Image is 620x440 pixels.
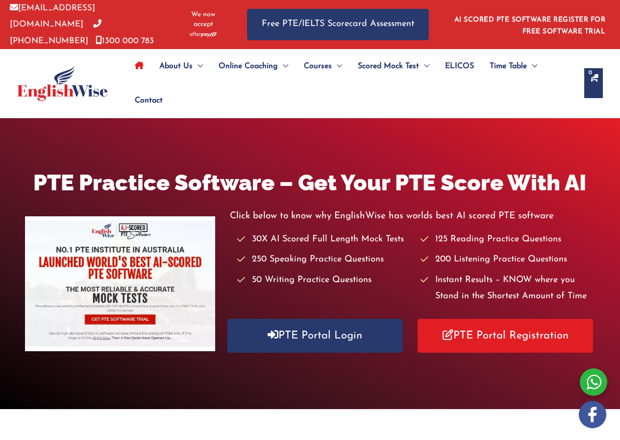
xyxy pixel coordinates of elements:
[96,37,154,45] a: 1300 000 783
[448,8,610,40] aside: Header Widget 1
[527,49,537,83] span: Menu Toggle
[350,49,437,83] a: Scored Mock TestMenu Toggle
[296,49,350,83] a: CoursesMenu Toggle
[490,49,527,83] span: Time Table
[482,49,545,83] a: Time TableMenu Toggle
[584,68,603,98] a: View Shopping Cart, empty
[25,167,595,198] h1: PTE Practice Software – Get Your PTE Score With AI
[127,83,163,118] a: Contact
[159,49,193,83] span: About Us
[237,232,412,248] li: 30X AI Scored Full Length Mock Tests
[247,9,429,40] a: Free PTE/IELTS Scorecard Assessment
[10,4,95,28] a: [EMAIL_ADDRESS][DOMAIN_NAME]
[127,49,574,118] nav: Site Navigation: Main Menu
[211,49,296,83] a: Online CoachingMenu Toggle
[579,401,606,428] img: white-facebook.png
[135,83,163,118] span: Contact
[237,272,412,288] li: 50 Writing Practice Questions
[418,319,593,353] a: PTE Portal Registration
[17,66,108,101] img: cropped-ew-logo
[278,49,288,83] span: Menu Toggle
[10,20,101,45] a: [PHONE_NUMBER]
[193,49,203,83] span: Menu Toggle
[421,232,595,248] li: 125 Reading Practice Questions
[25,216,215,351] img: pte-institute-main
[358,49,419,83] span: Scored Mock Test
[437,49,482,83] a: ELICOS
[237,252,412,268] li: 250 Speaking Practice Questions
[421,272,595,305] li: Instant Results – KNOW where you Stand in the Shortest Amount of Time
[421,252,595,268] li: 200 Listening Practice Questions
[304,49,332,83] span: Courses
[227,319,403,353] a: PTE Portal Login
[151,49,211,83] a: About UsMenu Toggle
[419,49,429,83] span: Menu Toggle
[219,49,278,83] span: Online Coaching
[445,49,474,83] span: ELICOS
[184,10,223,29] span: We now accept
[230,208,595,224] p: Click below to know why EnglishWise has worlds best AI scored PTE software
[454,16,606,35] a: AI SCORED PTE SOFTWARE REGISTER FOR FREE SOFTWARE TRIAL
[190,32,217,37] img: Afterpay-Logo
[332,49,342,83] span: Menu Toggle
